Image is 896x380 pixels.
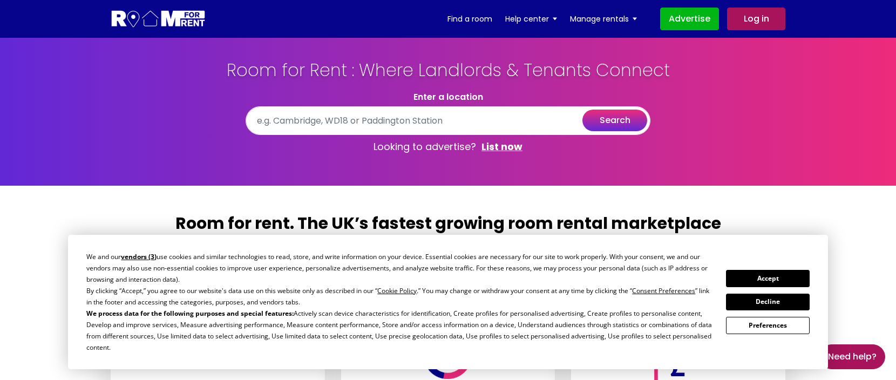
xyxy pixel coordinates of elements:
a: Advertise [660,8,719,30]
span: vendors (3) [121,252,157,261]
span: Consent Preferences [632,286,695,295]
a: Find a room [447,11,492,27]
a: Need Help? [819,344,885,369]
button: Preferences [726,317,809,334]
span: Cookie Policy [377,286,417,295]
button: Accept [726,270,809,287]
p: We and our use cookies and similar technologies to read, store, and write information on your dev... [86,251,713,285]
a: Manage rentals [570,11,637,27]
a: List now [481,140,522,153]
p: By clicking “Accept,” you agree to our website's data use on this website only as described in ou... [86,285,713,308]
img: Logo for Room for Rent, featuring a welcoming design with a house icon and modern typography [111,9,206,29]
h1: Room for Rent : Where Landlords & Tenants Connect [202,59,694,92]
h2: Room for rent. The UK’s fastest growing room rental marketplace [172,213,724,242]
p: Looking to advertise? [246,135,650,159]
a: Log in [727,8,785,30]
b: We process data for the following purposes and special features: [86,309,294,318]
input: e.g. Cambridge, WD18 or Paddington Station [246,106,650,135]
div: Cookie Consent Prompt [68,235,828,369]
a: Help center [505,11,557,27]
button: search [582,110,647,131]
label: Enter a location [413,92,483,102]
p: Actively scan device characteristics for identification, Create profiles for personalised adverti... [86,308,713,353]
button: Decline [726,294,809,310]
